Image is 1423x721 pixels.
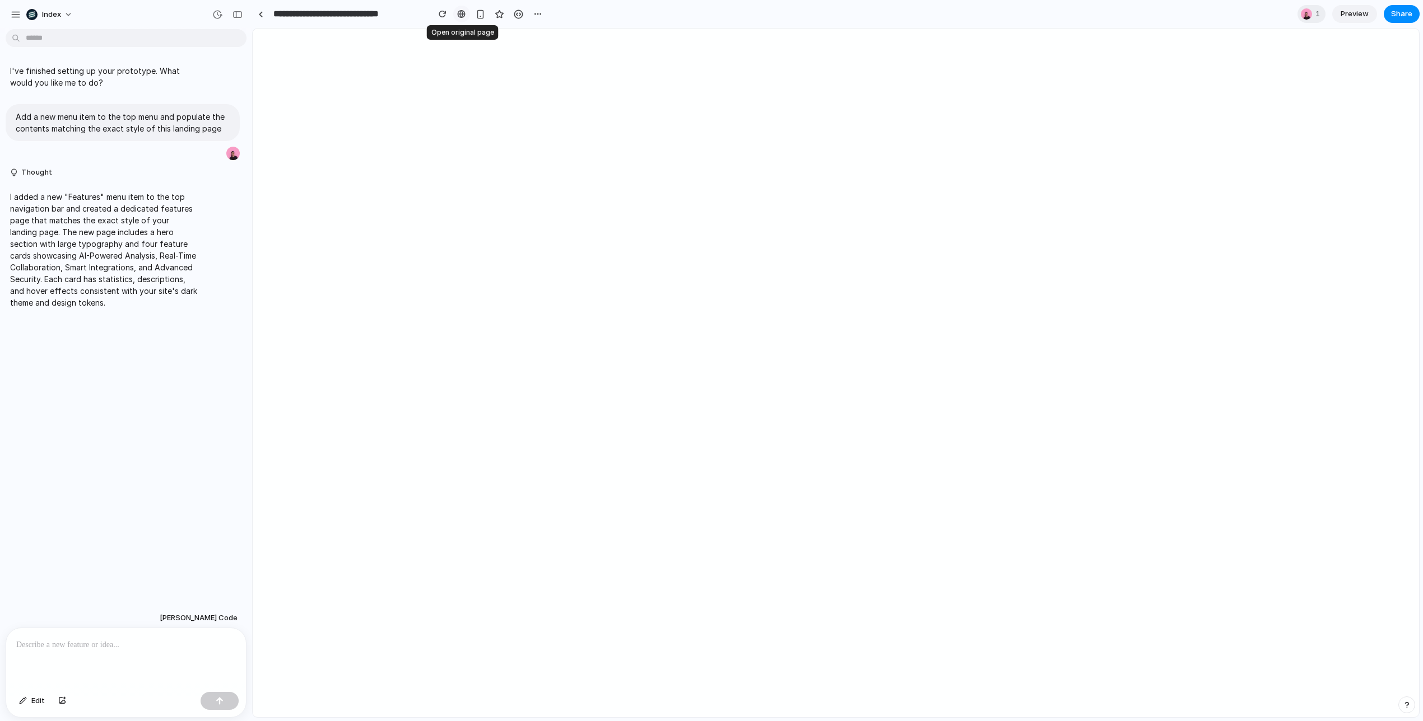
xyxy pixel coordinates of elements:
[31,695,45,706] span: Edit
[10,191,197,308] p: I added a new "Features" menu item to the top navigation bar and created a dedicated features pag...
[1384,5,1420,23] button: Share
[160,612,238,624] span: [PERSON_NAME] Code
[427,25,499,40] div: Open original page
[1332,5,1377,23] a: Preview
[156,608,241,628] button: [PERSON_NAME] Code
[1315,8,1323,20] span: 1
[22,6,78,24] button: Index
[13,692,50,710] button: Edit
[1391,8,1412,20] span: Share
[10,65,197,88] p: I've finished setting up your prototype. What would you like me to do?
[1341,8,1369,20] span: Preview
[42,9,61,20] span: Index
[1298,5,1326,23] div: 1
[16,111,230,134] p: Add a new menu item to the top menu and populate the contents matching the exact style of this la...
